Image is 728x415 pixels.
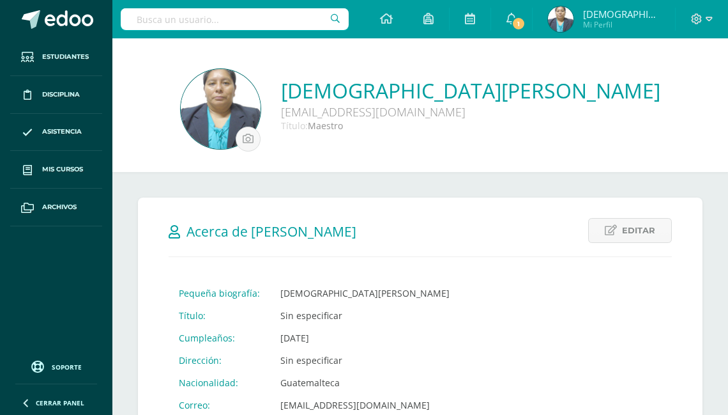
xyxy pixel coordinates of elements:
[42,164,83,175] span: Mis cursos
[42,202,77,212] span: Archivos
[10,38,102,76] a: Estudiantes
[169,304,270,327] td: Título:
[512,17,526,31] span: 1
[10,76,102,114] a: Disciplina
[169,282,270,304] td: Pequeña biografía:
[52,363,82,372] span: Soporte
[36,398,84,407] span: Cerrar panel
[270,304,460,327] td: Sin especificar
[548,6,573,32] img: b356665ca9e2a44e9565a747acd479f3.png
[121,8,349,30] input: Busca un usuario...
[281,77,660,104] a: [DEMOGRAPHIC_DATA][PERSON_NAME]
[270,282,460,304] td: [DEMOGRAPHIC_DATA][PERSON_NAME]
[281,120,308,132] span: Título:
[15,357,97,375] a: Soporte
[270,372,460,394] td: Guatemalteca
[10,189,102,226] a: Archivos
[622,219,655,242] span: Editar
[588,218,672,243] a: Editar
[281,104,660,120] div: [EMAIL_ADDRESS][DOMAIN_NAME]
[181,69,261,149] img: f553444902c4f5157af799c40ced4460.png
[169,372,270,394] td: Nacionalidad:
[186,223,356,240] span: Acerca de [PERSON_NAME]
[169,327,270,349] td: Cumpleaños:
[169,349,270,372] td: Dirección:
[10,114,102,152] a: Asistencia
[308,120,343,132] span: Maestro
[42,127,82,137] span: Asistencia
[42,52,89,62] span: Estudiantes
[583,19,660,30] span: Mi Perfil
[42,90,80,100] span: Disciplina
[10,151,102,189] a: Mis cursos
[270,327,460,349] td: [DATE]
[583,8,660,20] span: [DEMOGRAPHIC_DATA][PERSON_NAME]
[270,349,460,372] td: Sin especificar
